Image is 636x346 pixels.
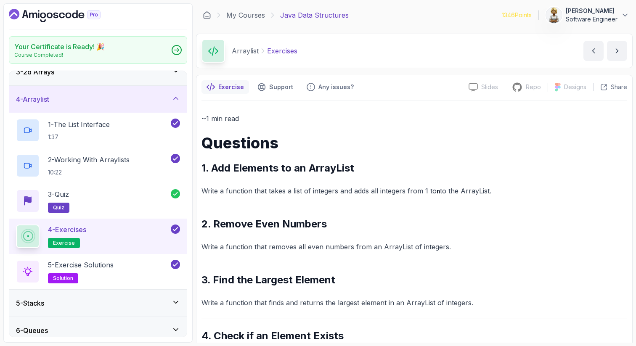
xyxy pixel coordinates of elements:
button: notes button [201,80,249,94]
span: solution [53,275,73,282]
h2: 2. Remove Even Numbers [201,217,627,231]
button: 3-2d Arrays [9,58,187,85]
h2: 4. Check if an Element Exists [201,329,627,343]
p: Java Data Structures [280,10,349,20]
h2: 1. Add Elements to an ArrayList [201,161,627,175]
span: exercise [53,240,75,246]
button: user profile image[PERSON_NAME]Software Engineer [546,7,629,24]
p: 1 - The List Interface [48,119,110,129]
button: 5-Exercise Solutionssolution [16,260,180,283]
code: n [437,188,440,195]
p: Slides [481,83,498,91]
p: Course Completed! [14,52,105,58]
p: Exercise [218,83,244,91]
button: 2-Working With Arraylists10:22 [16,154,180,177]
p: Write a function that removes all even numbers from an ArrayList of integers. [201,241,627,253]
a: Dashboard [203,11,211,19]
p: ~1 min read [201,113,627,124]
h3: 5 - Stacks [16,298,44,308]
a: Your Certificate is Ready! 🎉Course Completed! [9,36,187,64]
p: 1:37 [48,133,110,141]
p: Arraylist [232,46,259,56]
p: 1346 Points [502,11,532,19]
button: 1-The List Interface1:37 [16,119,180,142]
p: Share [611,83,627,91]
h3: 4 - Arraylist [16,94,49,104]
p: 4 - Exercises [48,225,86,235]
button: 6-Queues [9,317,187,344]
h3: 6 - Queues [16,325,48,335]
button: Share [593,83,627,91]
button: 5-Stacks [9,290,187,317]
p: Exercises [267,46,297,56]
p: Support [269,83,293,91]
button: 4-Exercisesexercise [16,225,180,248]
h1: Questions [201,135,627,151]
button: previous content [583,41,604,61]
p: 3 - Quiz [48,189,69,199]
p: Write a function that finds and returns the largest element in an ArrayList of integers. [201,297,627,309]
h3: 3 - 2d Arrays [16,67,54,77]
h2: 3. Find the Largest Element [201,273,627,287]
a: My Courses [226,10,265,20]
p: 2 - Working With Arraylists [48,155,130,165]
button: 4-Arraylist [9,86,187,113]
span: quiz [53,204,64,211]
p: Write a function that takes a list of integers and adds all integers from 1 to to the ArrayList. [201,185,627,197]
button: 3-Quizquiz [16,189,180,213]
p: Any issues? [318,83,354,91]
p: [PERSON_NAME] [566,7,617,15]
p: Software Engineer [566,15,617,24]
p: 5 - Exercise Solutions [48,260,114,270]
a: Dashboard [9,9,120,22]
p: 10:22 [48,168,130,177]
button: Feedback button [302,80,359,94]
p: Repo [526,83,541,91]
button: next content [607,41,627,61]
img: user profile image [546,7,562,23]
h2: Your Certificate is Ready! 🎉 [14,42,105,52]
p: Designs [564,83,586,91]
button: Support button [252,80,298,94]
